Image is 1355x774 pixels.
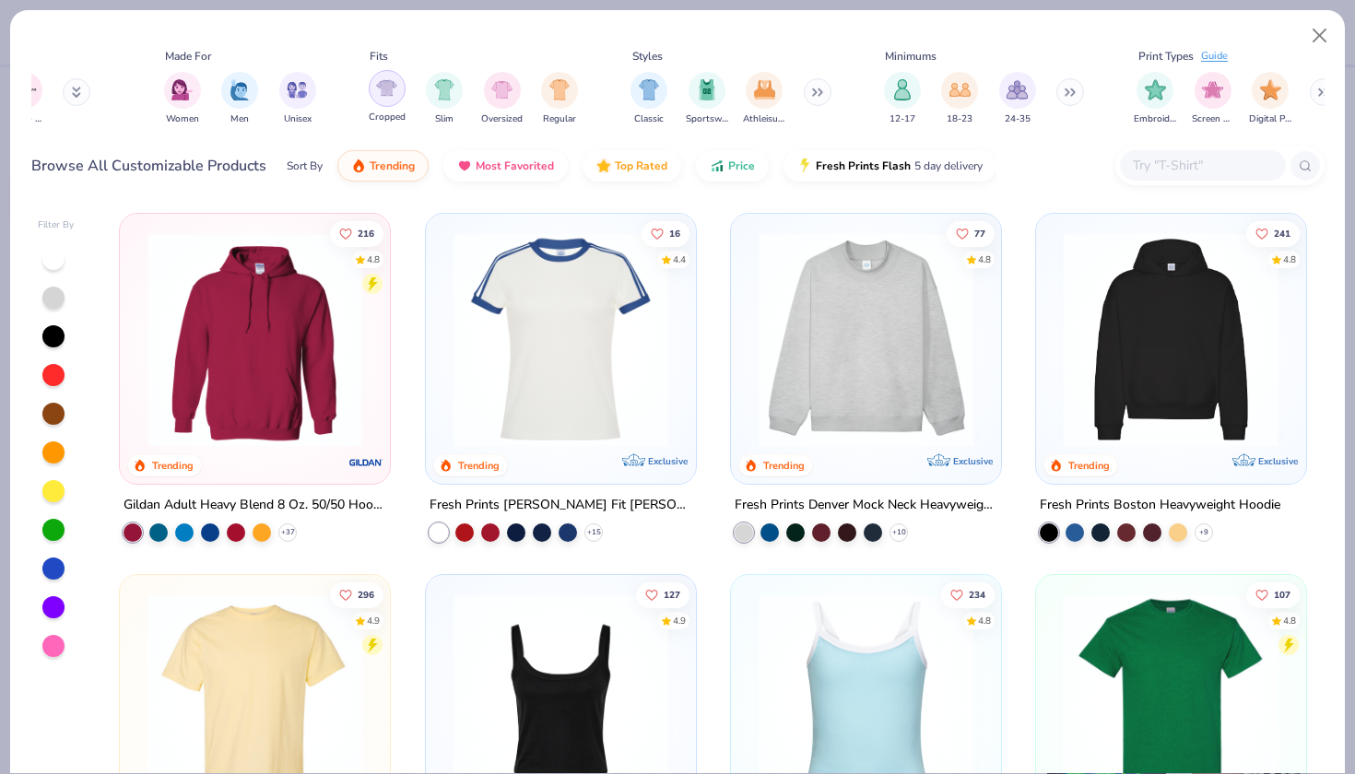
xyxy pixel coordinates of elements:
img: Women Image [171,79,193,100]
div: 4.8 [1283,252,1296,266]
div: Made For [165,48,211,64]
div: filter for Classic [630,72,667,126]
div: Fresh Prints Boston Heavyweight Hoodie [1040,494,1280,517]
span: + 15 [586,527,600,538]
img: Digital Print Image [1260,79,1281,100]
button: filter button [279,72,316,126]
img: Gildan logo [348,444,385,481]
div: filter for Cropped [369,70,406,124]
span: Screen Print [1192,112,1234,126]
button: filter button [686,72,728,126]
span: Most Favorited [476,158,554,173]
button: filter button [221,72,258,126]
div: Styles [632,48,663,64]
div: 4.8 [978,252,991,266]
img: f5d85501-0dbb-4ee4-b115-c08fa3845d83 [749,232,983,447]
img: trending.gif [351,158,366,173]
span: Cropped [369,111,406,124]
span: 296 [358,591,374,600]
span: + 37 [281,527,295,538]
div: filter for Athleisure [743,72,785,126]
span: 18-23 [947,112,972,126]
div: filter for 12-17 [884,72,921,126]
button: Like [635,582,689,608]
span: Slim [435,112,454,126]
div: Guide [1201,49,1228,64]
div: 4.9 [672,615,685,628]
span: 24-35 [1005,112,1031,126]
span: + 10 [891,527,905,538]
span: 16 [668,229,679,238]
button: filter button [630,72,667,126]
span: 234 [969,591,985,600]
input: Try "T-Shirt" [1131,155,1273,176]
img: 91acfc32-fd48-4d6b-bdad-a4c1a30ac3fc [1055,232,1288,447]
div: filter for Regular [541,72,578,126]
div: Gildan Adult Heavy Blend 8 Oz. 50/50 Hooded Sweatshirt [124,494,386,517]
button: filter button [884,72,921,126]
img: flash.gif [797,158,812,173]
img: 01756b78-01f6-4cc6-8d8a-3c30c1a0c8ac [138,232,371,447]
span: Digital Print [1249,112,1291,126]
button: Like [1246,220,1300,246]
button: filter button [541,72,578,126]
span: Top Rated [615,158,667,173]
img: Embroidery Image [1145,79,1166,100]
div: 4.8 [367,252,380,266]
button: filter button [164,72,201,126]
img: Cropped Image [376,77,397,99]
span: Exclusive [648,455,688,467]
button: Most Favorited [443,150,568,182]
div: 4.9 [367,615,380,628]
span: 241 [1274,229,1290,238]
button: Like [641,220,689,246]
span: 107 [1274,591,1290,600]
div: filter for Embroidery [1134,72,1176,126]
button: Fresh Prints Flash5 day delivery [784,150,996,182]
img: Unisex Image [287,79,308,100]
div: filter for Sportswear [686,72,728,126]
span: Price [728,158,755,173]
button: filter button [481,72,523,126]
button: Like [1246,582,1300,608]
img: Men Image [230,79,250,100]
button: filter button [941,72,978,126]
img: Screen Print Image [1202,79,1223,100]
span: Women [166,112,199,126]
img: e5540c4d-e74a-4e58-9a52-192fe86bec9f [444,232,677,447]
span: 77 [974,229,985,238]
div: 4.4 [672,252,685,266]
div: filter for Women [164,72,201,126]
img: 24-35 Image [1007,79,1028,100]
button: Top Rated [583,150,681,182]
span: Trending [370,158,415,173]
img: 12-17 Image [892,79,913,100]
div: filter for 18-23 [941,72,978,126]
button: filter button [1192,72,1234,126]
div: Sort By [287,158,323,174]
span: Embroidery [1134,112,1176,126]
span: 12-17 [890,112,915,126]
span: + 9 [1199,527,1208,538]
div: Print Types [1138,48,1194,64]
img: 18-23 Image [949,79,971,100]
button: Trending [337,150,429,182]
button: Close [1302,18,1337,53]
div: filter for Slim [426,72,463,126]
div: 4.8 [978,615,991,628]
div: filter for Digital Print [1249,72,1291,126]
img: most_fav.gif [457,158,472,173]
img: Regular Image [549,79,571,100]
span: Unisex [284,112,312,126]
button: filter button [369,72,406,126]
span: Oversized [481,112,523,126]
div: Fresh Prints Denver Mock Neck Heavyweight Sweatshirt [735,494,997,517]
button: Like [941,582,995,608]
span: 5 day delivery [914,156,983,177]
div: filter for Oversized [481,72,523,126]
div: Fits [370,48,388,64]
img: Classic Image [639,79,660,100]
span: Athleisure [743,112,785,126]
img: TopRated.gif [596,158,611,173]
button: Price [696,150,769,182]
